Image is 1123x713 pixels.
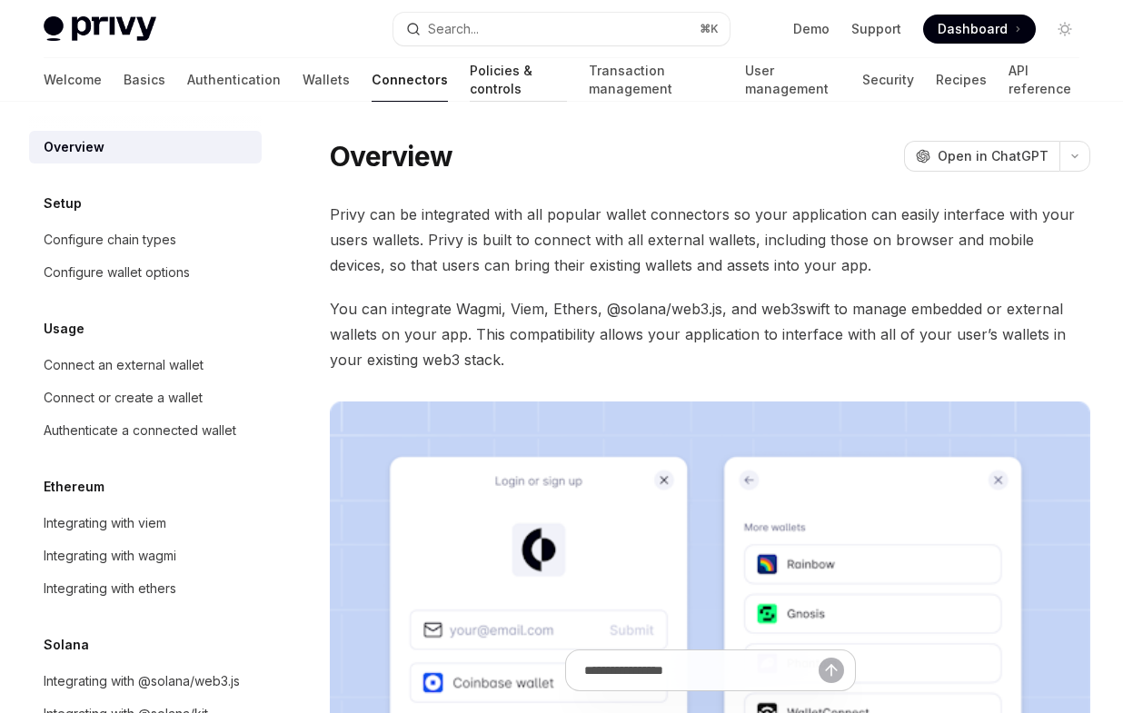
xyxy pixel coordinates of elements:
a: Authenticate a connected wallet [29,414,262,447]
div: Integrating with viem [44,512,166,534]
div: Configure chain types [44,229,176,251]
a: Policies & controls [470,58,567,102]
button: Send message [819,658,844,683]
span: Privy can be integrated with all popular wallet connectors so your application can easily interfa... [330,202,1090,278]
h1: Overview [330,140,452,173]
span: Dashboard [938,20,1008,38]
a: Configure chain types [29,223,262,256]
a: Dashboard [923,15,1036,44]
a: Authentication [187,58,281,102]
a: Welcome [44,58,102,102]
a: Demo [793,20,830,38]
div: Integrating with ethers [44,578,176,599]
a: Configure wallet options [29,256,262,289]
a: Wallets [303,58,350,102]
div: Overview [44,136,104,158]
h5: Usage [44,318,84,340]
div: Connect an external wallet [44,354,204,376]
div: Integrating with wagmi [44,545,176,567]
div: Authenticate a connected wallet [44,420,236,441]
a: Security [862,58,914,102]
a: Support [851,20,901,38]
a: Recipes [936,58,987,102]
a: API reference [1009,58,1079,102]
a: User management [745,58,840,102]
div: Configure wallet options [44,262,190,283]
a: Integrating with ethers [29,572,262,605]
a: Integrating with viem [29,507,262,540]
a: Overview [29,131,262,163]
a: Transaction management [589,58,723,102]
a: Integrating with wagmi [29,540,262,572]
a: Connect an external wallet [29,349,262,381]
button: Open in ChatGPT [904,141,1059,172]
button: Open search [393,13,729,45]
div: Connect or create a wallet [44,387,203,409]
button: Toggle dark mode [1050,15,1079,44]
div: Integrating with @solana/web3.js [44,670,240,692]
span: You can integrate Wagmi, Viem, Ethers, @solana/web3.js, and web3swift to manage embedded or exter... [330,296,1090,372]
span: Open in ChatGPT [938,147,1048,165]
img: light logo [44,16,156,42]
h5: Setup [44,193,82,214]
h5: Ethereum [44,476,104,498]
span: ⌘ K [700,22,719,36]
div: Search... [428,18,479,40]
a: Integrating with @solana/web3.js [29,665,262,698]
a: Basics [124,58,165,102]
input: Ask a question... [584,650,819,690]
a: Connectors [372,58,448,102]
h5: Solana [44,634,89,656]
a: Connect or create a wallet [29,381,262,414]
